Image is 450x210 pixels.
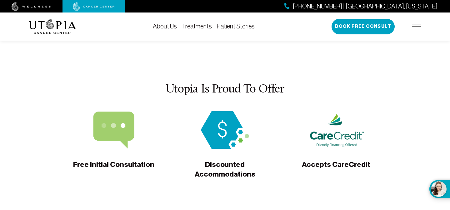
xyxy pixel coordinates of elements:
img: Free Initial Consultation [86,111,142,149]
h3: Utopia Is Proud To Offer [29,83,421,96]
button: Book Free Consult [332,19,395,34]
a: Treatments [182,23,212,30]
img: logo [29,19,76,34]
img: cancer center [73,2,115,11]
span: Discounted Accommodations [183,160,267,179]
a: About Us [153,23,177,30]
img: wellness [12,2,51,11]
span: [PHONE_NUMBER] | [GEOGRAPHIC_DATA], [US_STATE] [293,2,437,11]
img: Accepts CareCredit [308,111,364,149]
a: Patient Stories [217,23,255,30]
img: icon-hamburger [412,24,421,29]
a: [PHONE_NUMBER] | [GEOGRAPHIC_DATA], [US_STATE] [284,2,437,11]
img: Discounted Accommodations [197,111,253,149]
span: Accepts CareCredit [302,160,370,178]
span: Free Initial Consultation [73,160,154,178]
